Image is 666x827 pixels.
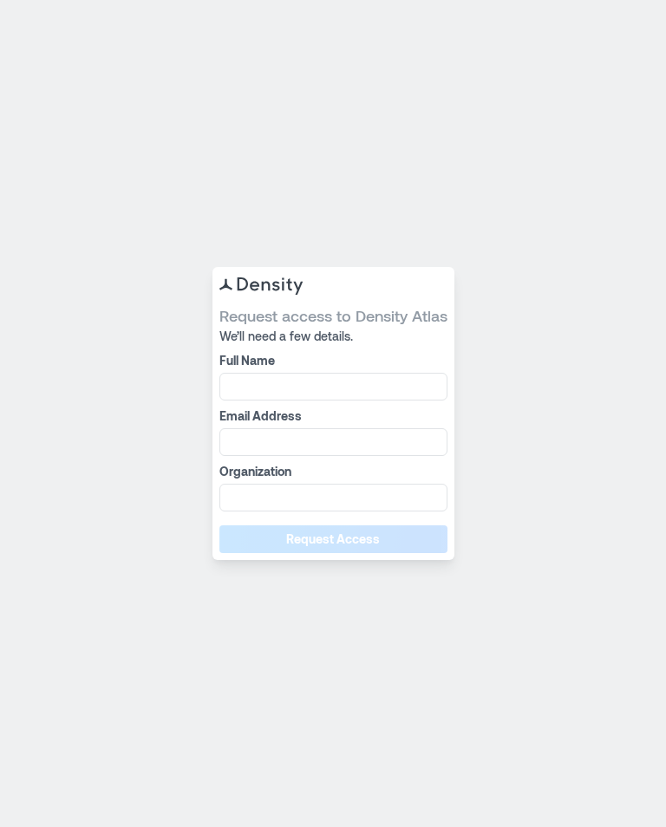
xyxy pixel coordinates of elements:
[219,463,444,480] label: Organization
[219,525,447,553] button: Request Access
[219,352,444,369] label: Full Name
[286,531,380,548] span: Request Access
[219,328,447,345] span: We’ll need a few details.
[219,407,444,425] label: Email Address
[219,305,447,326] span: Request access to Density Atlas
